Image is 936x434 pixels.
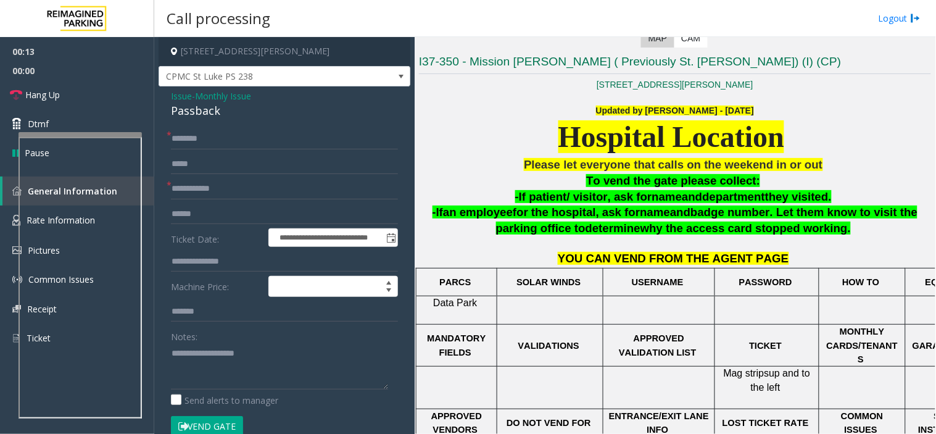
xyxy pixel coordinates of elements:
[911,12,921,25] img: logout
[192,90,251,102] span: -
[12,333,20,344] img: 'icon'
[12,246,22,254] img: 'icon'
[751,368,813,392] span: up and to the left
[641,30,674,48] label: Map
[690,206,770,219] span: badge number
[558,120,785,153] span: Hospital Location
[632,277,684,287] span: USERNAME
[171,394,278,407] label: Send alerts to manager
[879,12,921,25] a: Logout
[380,286,397,296] span: Decrease value
[168,228,265,247] label: Ticket Date:
[723,418,809,428] span: LOST TICKET RATE
[724,368,753,378] span: Mag st
[753,368,756,378] span: r
[586,174,760,187] span: To vend the gate please collect:
[739,277,792,287] span: PASSWORD
[419,54,931,74] h3: I37-350 - Mission [PERSON_NAME] ( Previously St. [PERSON_NAME]) (I) (CP)
[827,327,898,364] span: MONTHLY CARDS/TENANTS
[703,190,766,203] span: department
[558,252,789,265] span: YOU CAN VEND FROM THE AGENT PAGE
[515,190,652,203] span: -If patient/ visitor, ask for
[433,298,477,308] span: Data Park
[518,341,579,351] span: VALIDATIONS
[586,222,640,235] span: determine
[513,206,640,219] span: for the hospital, ask for
[25,88,60,101] span: Hang Up
[674,30,708,48] label: CAM
[28,117,49,130] span: Dtmf
[12,275,22,285] img: 'icon'
[171,102,398,119] div: Passback
[652,190,682,203] span: name
[682,190,702,203] span: and
[516,277,581,287] span: SOLAR WINDS
[597,80,753,90] a: [STREET_ADDRESS][PERSON_NAME]
[439,277,471,287] span: PARCS
[764,368,769,378] span: s
[427,333,488,357] span: MANDATORY FIELDS
[171,326,197,343] label: Notes:
[524,158,822,171] span: Please let everyone that calls on the weekend in or out
[2,177,154,206] a: General Information
[756,368,764,378] span: ip
[12,215,20,226] img: 'icon'
[159,67,360,86] span: CPMC St Luke PS 238
[380,277,397,286] span: Increase value
[12,305,21,313] img: 'icon'
[670,206,690,219] span: and
[159,37,410,66] h4: [STREET_ADDRESS][PERSON_NAME]
[765,190,832,203] span: they visited.
[443,206,513,219] span: an employee
[171,90,192,102] span: Issue
[596,106,754,115] b: Updated by [PERSON_NAME] - [DATE]
[195,90,251,102] span: Monthly Issue
[842,277,879,287] span: HOW TO
[160,3,276,33] h3: Call processing
[507,418,591,428] span: DO NOT VEND FOR
[640,222,851,235] span: why the access card stopped working.
[640,206,671,219] span: name
[12,186,22,196] img: 'icon'
[619,333,696,357] span: APPROVED VALIDATION LIST
[384,229,397,246] span: Toggle popup
[750,341,782,351] span: TICKET
[433,206,444,219] span: -If
[168,276,265,297] label: Machine Price:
